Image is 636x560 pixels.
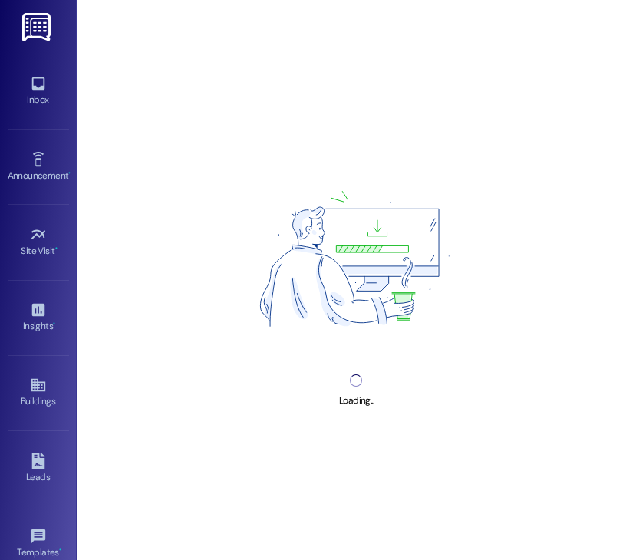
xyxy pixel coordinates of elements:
[53,318,55,329] span: •
[8,448,69,489] a: Leads
[339,393,374,409] div: Loading...
[68,168,71,179] span: •
[59,545,61,555] span: •
[8,71,69,112] a: Inbox
[55,243,58,254] span: •
[8,372,69,413] a: Buildings
[22,13,54,41] img: ResiDesk Logo
[8,297,69,338] a: Insights •
[8,222,69,263] a: Site Visit •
